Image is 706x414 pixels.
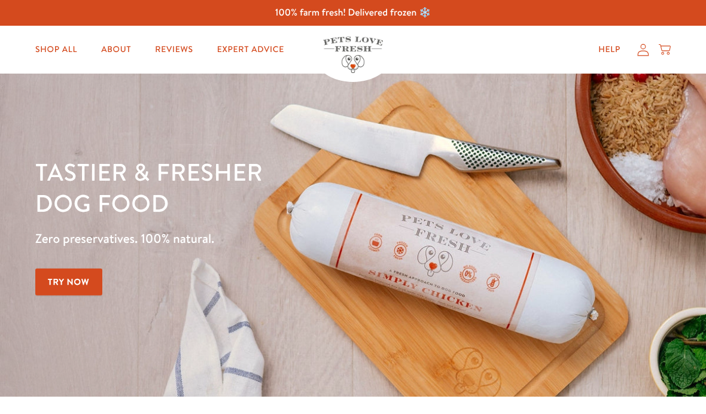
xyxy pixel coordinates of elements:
img: Pets Love Fresh [323,36,383,73]
a: Try Now [35,269,102,296]
a: Shop All [26,38,87,62]
p: Zero preservatives. 100% natural. [35,228,459,249]
h1: Tastier & fresher dog food [35,156,459,218]
a: Expert Advice [208,38,294,62]
a: Help [589,38,630,62]
a: About [92,38,141,62]
a: Reviews [145,38,202,62]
